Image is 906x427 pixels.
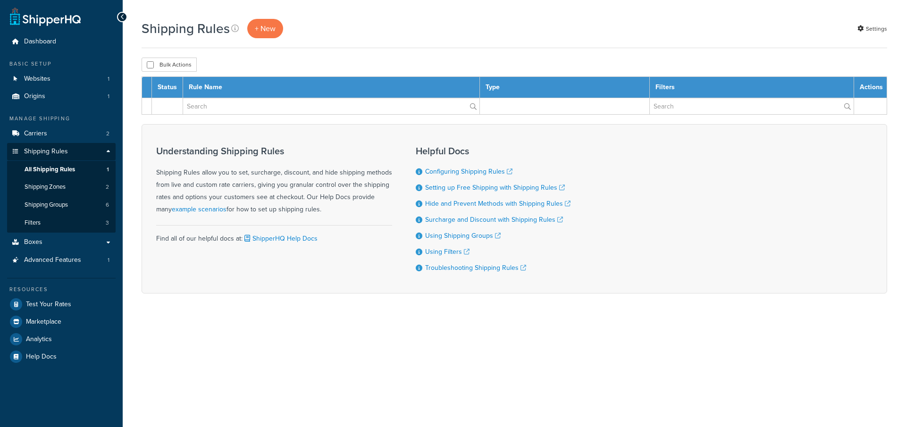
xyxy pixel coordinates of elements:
[7,313,116,330] a: Marketplace
[106,219,109,227] span: 3
[156,146,392,216] div: Shipping Rules allow you to set, surcharge, discount, and hide shipping methods from live and cus...
[425,263,526,273] a: Troubleshooting Shipping Rules
[24,256,81,264] span: Advanced Features
[183,98,479,114] input: Search
[25,201,68,209] span: Shipping Groups
[25,183,66,191] span: Shipping Zones
[7,196,116,214] li: Shipping Groups
[7,178,116,196] li: Shipping Zones
[152,77,183,98] th: Status
[24,238,42,246] span: Boxes
[7,214,116,232] li: Filters
[7,70,116,88] a: Websites 1
[7,70,116,88] li: Websites
[7,125,116,142] a: Carriers 2
[7,251,116,269] li: Advanced Features
[26,353,57,361] span: Help Docs
[7,331,116,348] a: Analytics
[7,88,116,105] a: Origins 1
[7,251,116,269] a: Advanced Features 1
[7,88,116,105] li: Origins
[7,348,116,365] a: Help Docs
[7,143,116,233] li: Shipping Rules
[183,77,480,98] th: Rule Name
[247,19,283,38] a: + New
[7,33,116,50] a: Dashboard
[7,214,116,232] a: Filters 3
[243,234,318,243] a: ShipperHQ Help Docs
[7,296,116,313] a: Test Your Rates
[107,166,109,174] span: 1
[24,92,45,100] span: Origins
[7,143,116,160] a: Shipping Rules
[25,166,75,174] span: All Shipping Rules
[416,146,570,156] h3: Helpful Docs
[172,204,226,214] a: example scenarios
[156,146,392,156] h3: Understanding Shipping Rules
[7,115,116,123] div: Manage Shipping
[24,75,50,83] span: Websites
[108,256,109,264] span: 1
[156,225,392,245] div: Find all of our helpful docs at:
[480,77,650,98] th: Type
[425,215,563,225] a: Surcharge and Discount with Shipping Rules
[7,125,116,142] li: Carriers
[7,285,116,293] div: Resources
[425,167,512,176] a: Configuring Shipping Rules
[7,161,116,178] li: All Shipping Rules
[10,7,81,26] a: ShipperHQ Home
[106,201,109,209] span: 6
[24,148,68,156] span: Shipping Rules
[425,183,565,193] a: Setting up Free Shipping with Shipping Rules
[106,130,109,138] span: 2
[7,178,116,196] a: Shipping Zones 2
[7,196,116,214] a: Shipping Groups 6
[425,247,470,257] a: Using Filters
[650,77,854,98] th: Filters
[650,98,854,114] input: Search
[857,22,887,35] a: Settings
[26,301,71,309] span: Test Your Rates
[7,60,116,68] div: Basic Setup
[106,183,109,191] span: 2
[255,23,276,34] span: + New
[142,19,230,38] h1: Shipping Rules
[425,231,501,241] a: Using Shipping Groups
[26,318,61,326] span: Marketplace
[108,92,109,100] span: 1
[26,335,52,343] span: Analytics
[7,161,116,178] a: All Shipping Rules 1
[24,130,47,138] span: Carriers
[425,199,570,209] a: Hide and Prevent Methods with Shipping Rules
[854,77,887,98] th: Actions
[108,75,109,83] span: 1
[24,38,56,46] span: Dashboard
[25,219,41,227] span: Filters
[142,58,197,72] button: Bulk Actions
[7,234,116,251] a: Boxes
